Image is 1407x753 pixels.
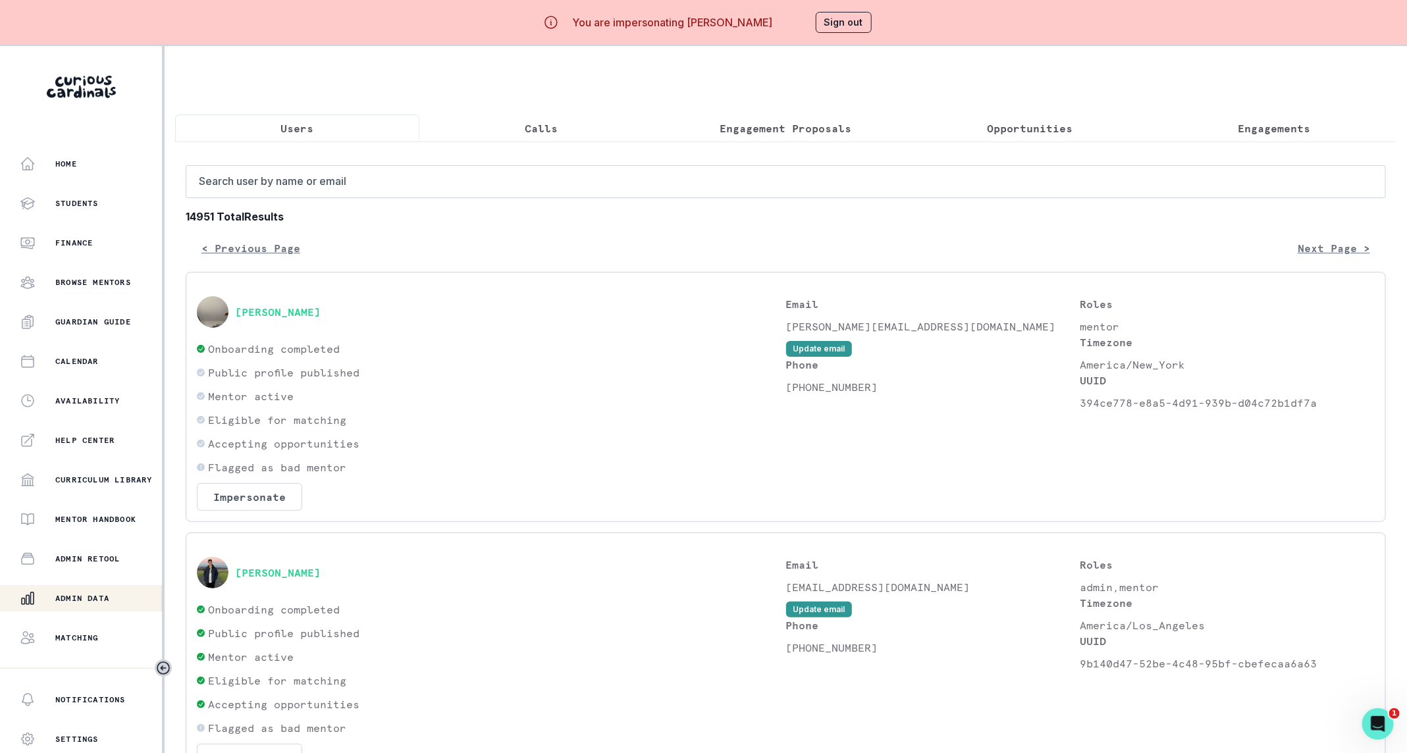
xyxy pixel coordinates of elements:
p: admin,mentor [1080,579,1375,595]
p: Home [55,159,77,169]
p: UUID [1080,373,1375,388]
p: America/Los_Angeles [1080,617,1375,633]
button: [PERSON_NAME] [235,305,321,319]
p: Onboarding completed [208,341,340,357]
p: Mentor active [208,388,294,404]
p: Browse Mentors [55,277,131,288]
button: Sign out [816,12,872,33]
p: Admin Data [55,593,109,604]
p: Admin Retool [55,554,120,564]
p: Public profile published [208,625,359,641]
p: Roles [1080,296,1375,312]
p: Phone [786,617,1080,633]
p: [EMAIL_ADDRESS][DOMAIN_NAME] [786,579,1080,595]
p: Email [786,557,1080,573]
p: Eligible for matching [208,673,346,688]
p: Mentor Handbook [55,514,136,525]
p: mentor [1080,319,1375,334]
p: Email [786,296,1080,312]
p: Phone [786,357,1080,373]
p: [PHONE_NUMBER] [786,379,1080,395]
p: Accepting opportunities [208,436,359,452]
button: Toggle sidebar [155,660,172,677]
button: Impersonate [197,483,302,511]
p: Timezone [1080,595,1375,611]
p: You are impersonating [PERSON_NAME] [572,14,772,30]
p: Calendar [55,356,99,367]
p: 9b140d47-52be-4c48-95bf-cbefecaa6a63 [1080,656,1375,671]
p: Public profile published [208,365,359,380]
p: America/New_York [1080,357,1375,373]
p: [PHONE_NUMBER] [786,640,1080,656]
p: Onboarding completed [208,602,340,617]
p: Opportunities [988,120,1073,136]
button: Update email [786,602,852,617]
p: 394ce778-e8a5-4d91-939b-d04c72b1df7a [1080,395,1375,411]
p: Flagged as bad mentor [208,720,346,736]
p: Timezone [1080,334,1375,350]
span: 1 [1389,708,1400,719]
img: Curious Cardinals Logo [47,76,116,98]
p: Students [55,198,99,209]
b: 14951 Total Results [186,209,1386,224]
button: [PERSON_NAME] [235,566,321,579]
p: Engagements [1238,120,1311,136]
p: Accepting opportunities [208,696,359,712]
button: Next Page > [1282,235,1386,261]
p: UUID [1080,633,1375,649]
p: Users [281,120,314,136]
p: Roles [1080,557,1375,573]
p: Engagement Proposals [720,120,852,136]
p: Guardian Guide [55,317,131,327]
iframe: Intercom live chat [1362,708,1394,740]
p: Mentor active [208,649,294,665]
button: Update email [786,341,852,357]
p: Finance [55,238,93,248]
p: Help Center [55,435,115,446]
p: Curriculum Library [55,475,153,485]
p: Settings [55,734,99,744]
p: Flagged as bad mentor [208,459,346,475]
p: Matching [55,633,99,643]
button: < Previous Page [186,235,316,261]
p: Calls [525,120,558,136]
p: Notifications [55,694,126,705]
p: [PERSON_NAME][EMAIL_ADDRESS][DOMAIN_NAME] [786,319,1080,334]
p: Availability [55,396,120,406]
p: Eligible for matching [208,412,346,428]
